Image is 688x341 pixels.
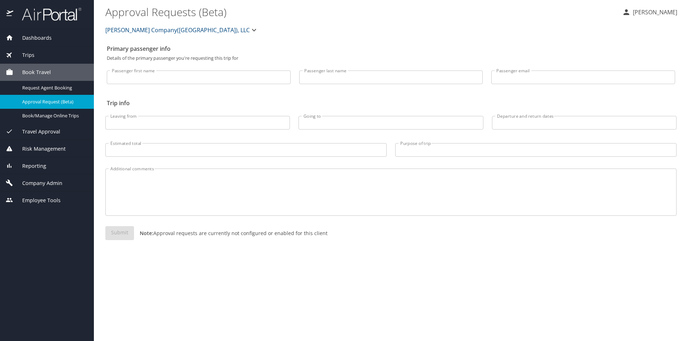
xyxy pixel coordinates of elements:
[105,25,250,35] span: [PERSON_NAME] Company([GEOGRAPHIC_DATA]), LLC
[22,112,85,119] span: Book/Manage Online Trips
[13,51,34,59] span: Trips
[105,1,616,23] h1: Approval Requests (Beta)
[14,7,81,21] img: airportal-logo.png
[13,162,46,170] span: Reporting
[13,145,66,153] span: Risk Management
[619,6,680,19] button: [PERSON_NAME]
[102,23,261,37] button: [PERSON_NAME] Company([GEOGRAPHIC_DATA]), LLC
[13,196,61,204] span: Employee Tools
[631,8,677,16] p: [PERSON_NAME]
[22,84,85,91] span: Request Agent Booking
[13,68,51,76] span: Book Travel
[13,179,62,187] span: Company Admin
[13,34,52,42] span: Dashboards
[140,230,153,237] strong: Note:
[107,43,675,54] h2: Primary passenger info
[13,128,60,136] span: Travel Approval
[22,98,85,105] span: Approval Request (Beta)
[6,7,14,21] img: icon-airportal.png
[107,56,675,60] p: Details of the primary passenger you're requesting this trip for
[107,97,675,109] h2: Trip info
[134,229,328,237] p: Approval requests are currently not configured or enabled for this client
